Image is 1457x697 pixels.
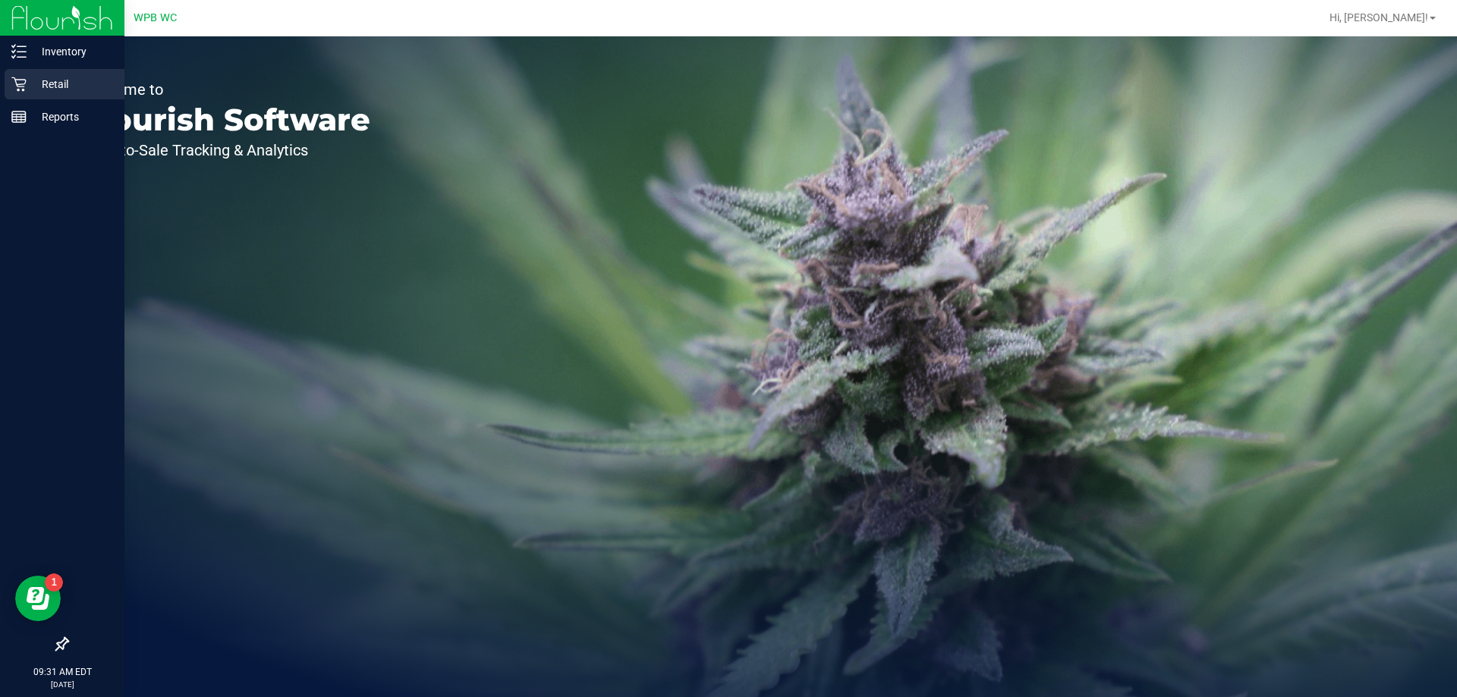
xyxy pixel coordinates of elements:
[27,108,118,126] p: Reports
[27,42,118,61] p: Inventory
[45,573,63,592] iframe: Resource center unread badge
[82,82,370,97] p: Welcome to
[1330,11,1428,24] span: Hi, [PERSON_NAME]!
[82,105,370,135] p: Flourish Software
[7,665,118,679] p: 09:31 AM EDT
[15,576,61,621] iframe: Resource center
[134,11,177,24] span: WPB WC
[82,143,370,158] p: Seed-to-Sale Tracking & Analytics
[11,109,27,124] inline-svg: Reports
[11,44,27,59] inline-svg: Inventory
[27,75,118,93] p: Retail
[11,77,27,92] inline-svg: Retail
[7,679,118,690] p: [DATE]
